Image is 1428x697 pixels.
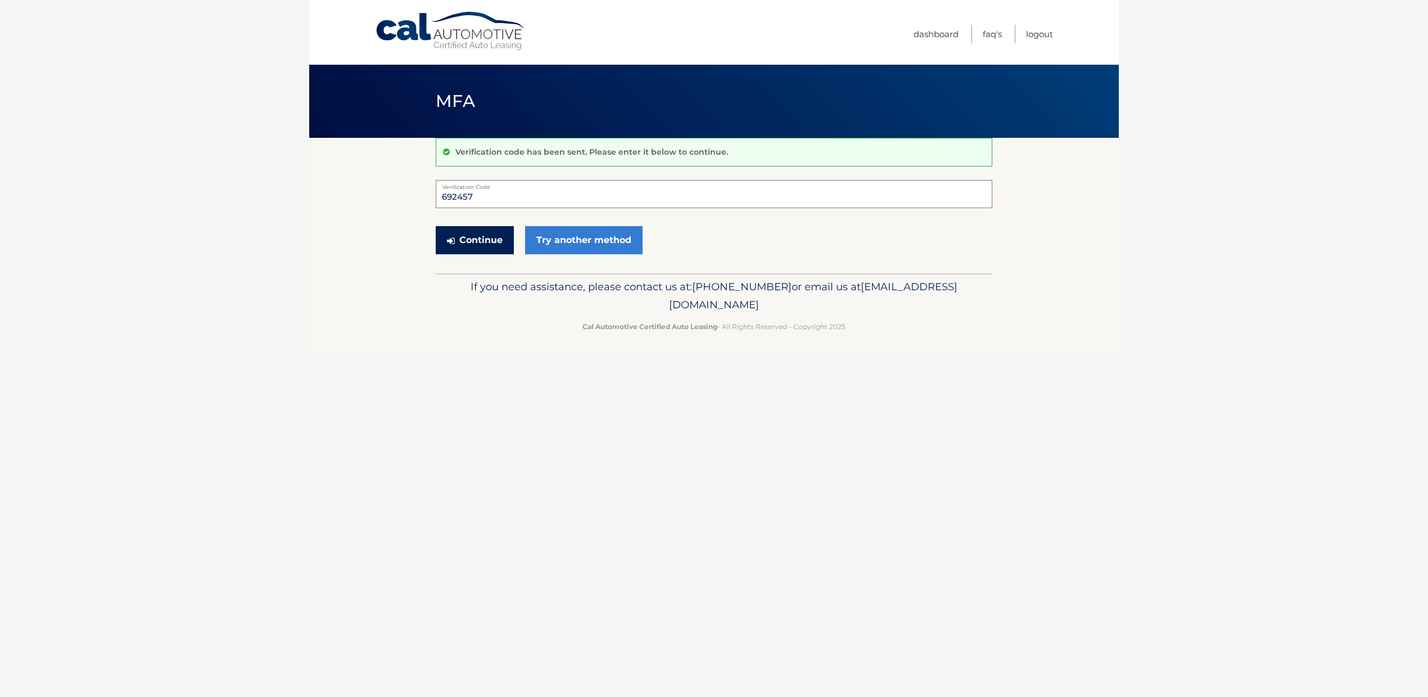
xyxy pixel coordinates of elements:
span: MFA [436,91,475,111]
p: If you need assistance, please contact us at: or email us at [443,278,985,314]
p: Verification code has been sent. Please enter it below to continue. [455,147,728,157]
a: Try another method [525,226,643,254]
strong: Cal Automotive Certified Auto Leasing [582,322,717,331]
span: [PHONE_NUMBER] [692,280,792,293]
span: [EMAIL_ADDRESS][DOMAIN_NAME] [669,280,957,311]
a: Logout [1026,25,1053,43]
label: Verification Code [436,180,992,189]
a: FAQ's [983,25,1002,43]
a: Cal Automotive [375,11,527,51]
button: Continue [436,226,514,254]
p: - All Rights Reserved - Copyright 2025 [443,321,985,332]
input: Verification Code [436,180,992,208]
a: Dashboard [914,25,959,43]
